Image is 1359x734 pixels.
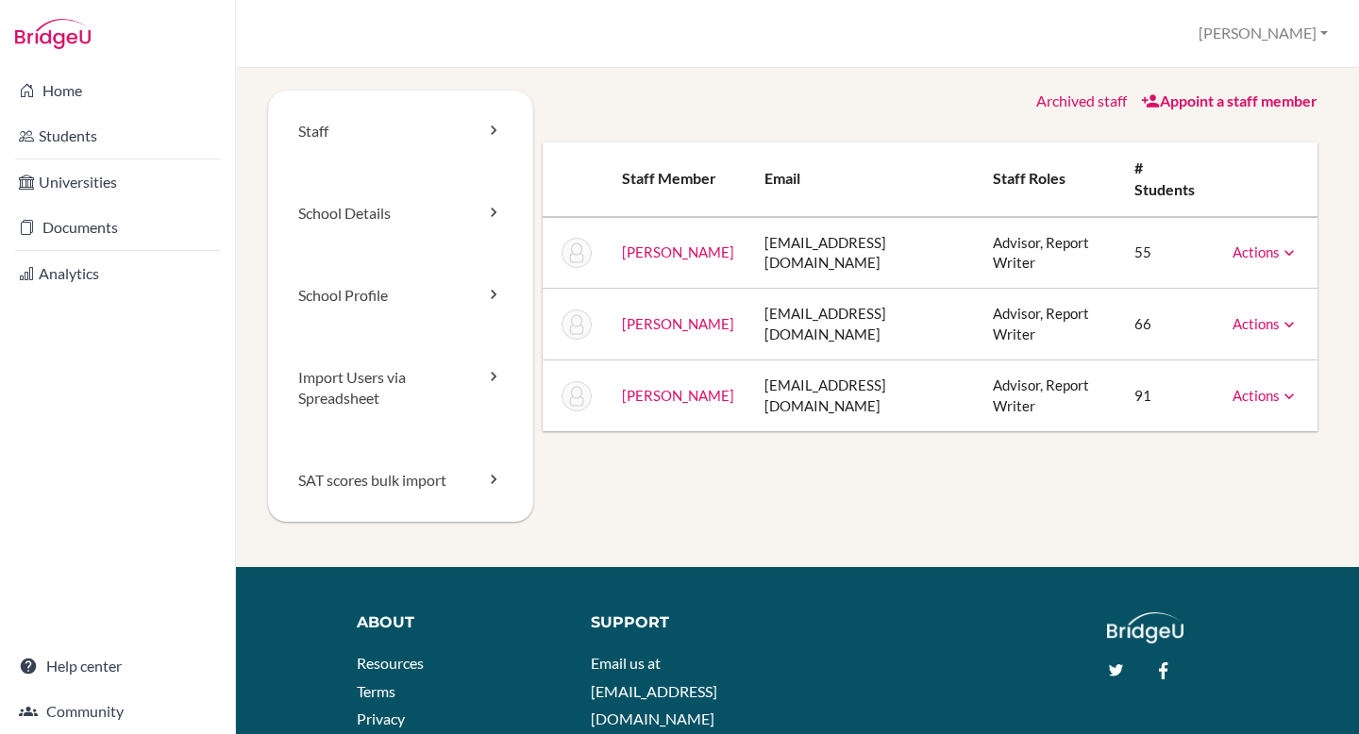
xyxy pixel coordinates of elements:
[622,315,734,332] a: [PERSON_NAME]
[591,654,717,727] a: Email us at [EMAIL_ADDRESS][DOMAIN_NAME]
[268,91,533,173] a: Staff
[978,360,1119,431] td: Advisor, Report Writer
[1190,16,1336,51] button: [PERSON_NAME]
[622,243,734,260] a: [PERSON_NAME]
[1119,142,1217,217] th: # students
[1233,315,1299,332] a: Actions
[268,255,533,337] a: School Profile
[749,217,979,289] td: [EMAIL_ADDRESS][DOMAIN_NAME]
[357,709,405,727] a: Privacy
[4,117,231,155] a: Students
[562,381,592,411] img: Heath Sparrow
[607,142,749,217] th: Staff member
[1119,289,1217,360] td: 66
[268,440,533,522] a: SAT scores bulk import
[4,209,231,246] a: Documents
[749,360,979,431] td: [EMAIL_ADDRESS][DOMAIN_NAME]
[15,19,91,49] img: Bridge-U
[357,612,563,634] div: About
[562,238,592,268] img: Isaac Perez
[749,142,979,217] th: Email
[1036,92,1127,109] a: Archived staff
[1119,360,1217,431] td: 91
[357,654,424,672] a: Resources
[978,142,1119,217] th: Staff roles
[4,72,231,109] a: Home
[268,173,533,255] a: School Details
[622,387,734,404] a: [PERSON_NAME]
[1233,387,1299,404] a: Actions
[4,255,231,292] a: Analytics
[4,163,231,201] a: Universities
[591,612,783,634] div: Support
[1141,92,1317,109] a: Appoint a staff member
[357,682,395,700] a: Terms
[1233,243,1299,260] a: Actions
[268,337,533,441] a: Import Users via Spreadsheet
[1107,612,1183,643] img: logo_white@2x-f4f0deed5e89b7ecb1c2cc34c3e3d731f90f0f143d5ea2071677605dd97b5244.png
[978,217,1119,289] td: Advisor, Report Writer
[4,692,231,730] a: Community
[562,309,592,340] img: Martha Ramírez
[4,647,231,685] a: Help center
[978,289,1119,360] td: Advisor, Report Writer
[749,289,979,360] td: [EMAIL_ADDRESS][DOMAIN_NAME]
[1119,217,1217,289] td: 55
